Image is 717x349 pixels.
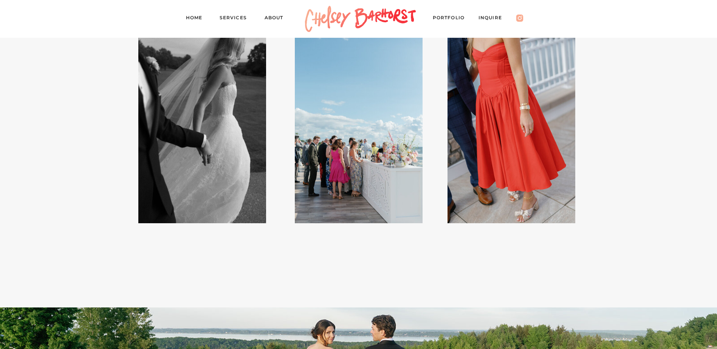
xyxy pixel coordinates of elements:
[265,14,291,24] a: About
[186,14,209,24] a: Home
[220,14,254,24] a: Services
[479,14,509,24] a: Inquire
[433,14,472,24] a: PORTFOLIO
